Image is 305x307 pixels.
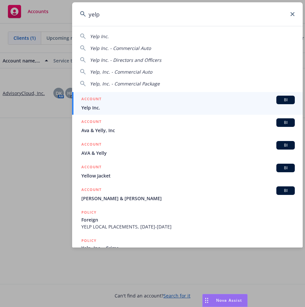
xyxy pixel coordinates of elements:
span: YELP LOCAL PLACEMENTS, [DATE]-[DATE] [81,223,295,230]
a: ACCOUNTBIYellow Jacket [72,160,303,183]
span: Yelp, Inc. - Commercial Auto [90,69,152,75]
button: Nova Assist [202,294,248,307]
span: [PERSON_NAME] & [PERSON_NAME] [81,195,295,202]
h5: ACCOUNT [81,96,101,104]
h5: POLICY [81,209,97,216]
h5: ACCOUNT [81,186,101,194]
span: Yelp Inc. [90,33,109,39]
span: Yelp, Inc. - Crime [81,245,295,251]
h5: POLICY [81,237,97,244]
span: BI [279,165,292,171]
span: Ava & Yelly, Inc [81,127,295,134]
span: BI [279,97,292,103]
span: Yelp Inc. [81,104,295,111]
span: BI [279,142,292,148]
a: POLICYForeignYELP LOCAL PLACEMENTS, [DATE]-[DATE] [72,205,303,234]
span: Nova Assist [216,297,242,303]
h5: ACCOUNT [81,141,101,149]
span: Yelp Inc. - Directors and Officers [90,57,161,63]
span: Yelp Inc. - Commercial Auto [90,45,151,51]
span: Foreign [81,216,295,223]
span: BI [279,120,292,126]
a: ACCOUNTBI[PERSON_NAME] & [PERSON_NAME] [72,183,303,205]
a: ACCOUNTBIAva & Yelly, Inc [72,115,303,137]
a: ACCOUNTBIAVA & Yelly [72,137,303,160]
span: Yellow Jacket [81,172,295,179]
span: Yelp, Inc. - Commercial Package [90,81,160,87]
h5: ACCOUNT [81,164,101,172]
div: Drag to move [203,294,211,307]
span: AVA & Yelly [81,150,295,156]
h5: ACCOUNT [81,118,101,126]
span: BI [279,188,292,194]
a: POLICYYelp, Inc. - Crime [72,234,303,262]
a: ACCOUNTBIYelp Inc. [72,92,303,115]
input: Search... [72,2,303,26]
